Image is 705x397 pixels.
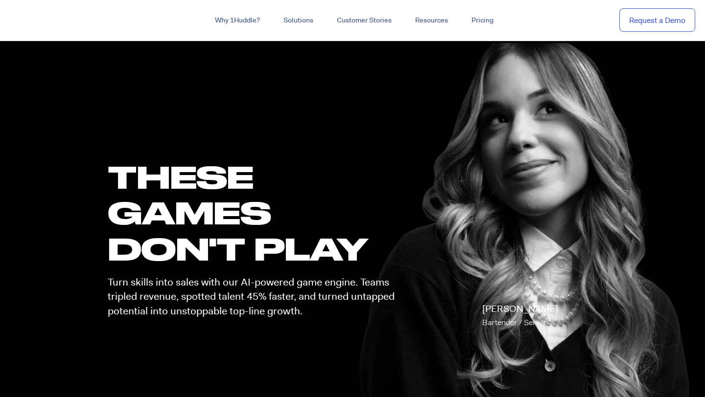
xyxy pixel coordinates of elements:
[108,275,403,318] p: Turn skills into sales with our AI-powered game engine. Teams tripled revenue, spotted talent 45%...
[482,302,558,330] p: [PERSON_NAME]
[203,12,272,29] a: Why 1Huddle?
[108,159,403,266] h1: these GAMES DON'T PLAY
[272,12,325,29] a: Solutions
[325,12,403,29] a: Customer Stories
[460,12,505,29] a: Pricing
[403,12,460,29] a: Resources
[619,8,695,32] a: Request a Demo
[482,317,546,328] span: Bartender / Server
[10,11,80,29] img: ...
